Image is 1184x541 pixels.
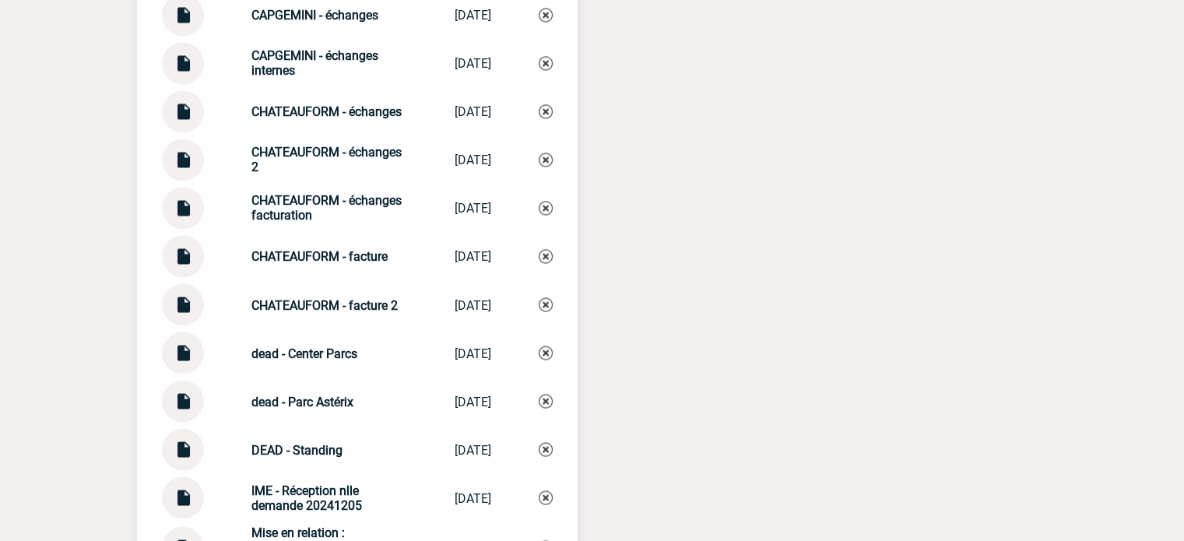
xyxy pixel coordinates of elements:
[539,201,553,215] img: Supprimer
[539,394,553,408] img: Supprimer
[539,56,553,70] img: Supprimer
[251,394,353,409] strong: dead - Parc Astérix
[251,297,398,312] strong: CHATEAUFORM - facture 2
[251,193,402,223] strong: CHATEAUFORM - échanges facturation
[539,490,553,504] img: Supprimer
[539,346,553,360] img: Supprimer
[251,442,343,457] strong: DEAD - Standing
[455,104,491,119] div: [DATE]
[251,249,388,264] strong: CHATEAUFORM - facture
[455,442,491,457] div: [DATE]
[455,394,491,409] div: [DATE]
[251,346,357,360] strong: dead - Center Parcs
[455,249,491,264] div: [DATE]
[539,104,553,118] img: Supprimer
[539,297,553,311] img: Supprimer
[539,153,553,167] img: Supprimer
[455,56,491,71] div: [DATE]
[539,249,553,263] img: Supprimer
[251,483,362,512] strong: IME - Réception nlle demande 20241205
[455,346,491,360] div: [DATE]
[539,442,553,456] img: Supprimer
[455,490,491,505] div: [DATE]
[251,8,378,23] strong: CAPGEMINI - échanges
[539,8,553,22] img: Supprimer
[455,153,491,167] div: [DATE]
[455,201,491,216] div: [DATE]
[455,8,491,23] div: [DATE]
[251,145,402,174] strong: CHATEAUFORM - échanges 2
[455,297,491,312] div: [DATE]
[251,104,402,119] strong: CHATEAUFORM - échanges
[251,48,378,78] strong: CAPGEMINI - échanges internes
